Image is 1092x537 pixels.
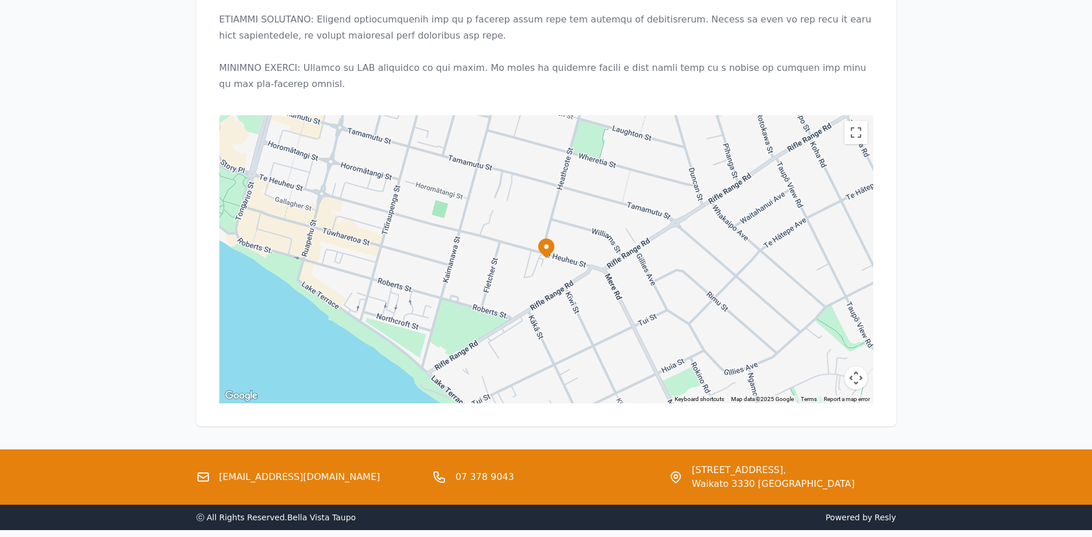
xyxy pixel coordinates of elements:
a: Terms (opens in new tab) [801,396,817,402]
a: Open this area in Google Maps (opens a new window) [222,388,260,403]
button: Map camera controls [844,366,867,389]
img: Google [222,388,260,403]
a: [EMAIL_ADDRESS][DOMAIN_NAME] [219,470,381,484]
span: Waikato 3330 [GEOGRAPHIC_DATA] [692,477,855,491]
a: Resly [874,513,896,522]
span: [STREET_ADDRESS], [692,463,855,477]
a: 07 378 9043 [455,470,514,484]
button: Keyboard shortcuts [675,395,724,403]
a: Report a map error [824,396,870,402]
span: Map data ©2025 Google [731,396,794,402]
button: Toggle fullscreen view [844,121,867,144]
span: ⓒ All Rights Reserved. Bella Vista Taupo [196,513,356,522]
span: Powered by [551,512,896,523]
